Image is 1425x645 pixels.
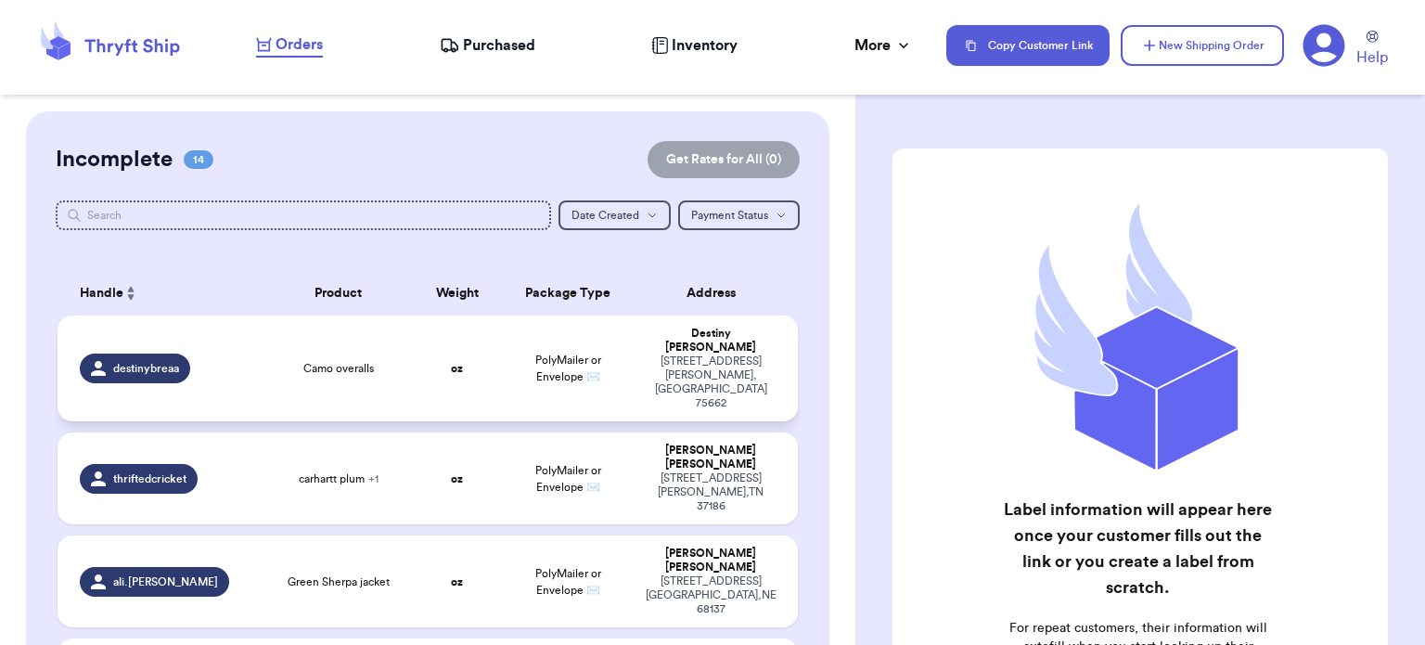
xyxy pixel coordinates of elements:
[1356,46,1388,69] span: Help
[56,145,173,174] h2: Incomplete
[571,210,639,221] span: Date Created
[854,34,913,57] div: More
[80,284,123,303] span: Handle
[646,444,776,471] div: [PERSON_NAME] [PERSON_NAME]
[691,210,768,221] span: Payment Status
[558,200,671,230] button: Date Created
[113,471,186,486] span: thriftedcricket
[646,574,776,616] div: [STREET_ADDRESS] [GEOGRAPHIC_DATA] , NE 68137
[123,282,138,304] button: Sort ascending
[535,355,601,382] span: PolyMailer or Envelope ✉️
[646,471,776,513] div: [STREET_ADDRESS] [PERSON_NAME] , TN 37186
[502,271,635,316] th: Package Type
[646,327,776,355] div: Destiny [PERSON_NAME]
[451,576,463,587] strong: oz
[113,574,218,589] span: ali.[PERSON_NAME]
[56,200,551,230] input: Search
[440,34,535,57] a: Purchased
[451,363,463,374] strong: oz
[288,574,390,589] span: Green Sherpa jacket
[648,141,800,178] button: Get Rates for All (0)
[1356,31,1388,69] a: Help
[184,150,213,169] span: 14
[646,547,776,574] div: [PERSON_NAME] [PERSON_NAME]
[276,33,323,56] span: Orders
[535,568,601,596] span: PolyMailer or Envelope ✉️
[264,271,413,316] th: Product
[635,271,798,316] th: Address
[999,497,1277,600] h2: Label information will appear here once your customer fills out the link or you create a label fr...
[1121,25,1284,66] button: New Shipping Order
[946,25,1110,66] button: Copy Customer Link
[368,473,379,484] span: + 1
[646,355,776,410] div: [STREET_ADDRESS] [PERSON_NAME] , [GEOGRAPHIC_DATA] 75662
[451,473,463,484] strong: oz
[256,33,323,58] a: Orders
[463,34,535,57] span: Purchased
[113,361,179,376] span: destinybreaa
[678,200,800,230] button: Payment Status
[651,34,738,57] a: Inventory
[413,271,502,316] th: Weight
[535,465,601,493] span: PolyMailer or Envelope ✉️
[672,34,738,57] span: Inventory
[299,471,379,486] span: carhartt plum
[303,361,374,376] span: Camo overalls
